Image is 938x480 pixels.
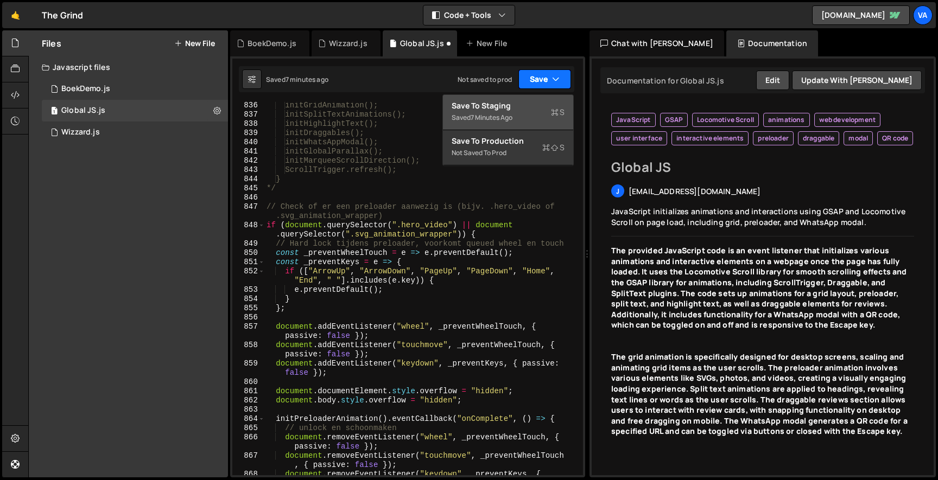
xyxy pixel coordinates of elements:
[629,186,760,196] span: [EMAIL_ADDRESS][DOMAIN_NAME]
[232,285,265,295] div: 853
[812,5,910,25] a: [DOMAIN_NAME]
[329,38,367,49] div: Wizzard.js
[542,142,565,153] span: S
[676,134,744,143] span: interactive elements
[232,396,265,405] div: 862
[611,158,914,176] h2: Global JS
[232,119,265,129] div: 838
[286,75,328,84] div: 7 minutes ago
[803,134,834,143] span: draggable
[697,116,754,124] span: Locomotive Scroll
[232,433,265,451] div: 866
[518,69,571,89] button: Save
[232,424,265,433] div: 865
[232,258,265,267] div: 851
[232,138,265,147] div: 840
[232,313,265,322] div: 856
[232,165,265,175] div: 843
[452,111,565,124] div: Saved
[42,100,228,121] div: 17048/46890.js
[232,295,265,304] div: 854
[819,116,876,124] span: web development
[232,387,265,396] div: 861
[232,239,265,248] div: 849
[611,206,905,227] span: JavaScript initializes animations and interactions using GSAP and Locomotive Scroll on page load,...
[726,30,818,56] div: Documentation
[400,38,444,49] div: Global JS.js
[232,156,265,165] div: 842
[616,187,619,196] span: j
[51,107,58,116] span: 1
[232,248,265,258] div: 850
[42,37,61,49] h2: Files
[61,84,110,94] div: BoekDemo.js
[443,95,573,130] button: Save to StagingS Saved7 minutes ago
[61,127,100,137] div: Wizzard.js
[551,107,565,118] span: S
[616,116,651,124] span: JavaScript
[423,5,515,25] button: Code + Tools
[232,184,265,193] div: 845
[232,377,265,387] div: 860
[232,304,265,313] div: 855
[232,110,265,119] div: 837
[232,129,265,138] div: 839
[882,134,908,143] span: QR code
[232,193,265,202] div: 846
[61,106,105,116] div: Global JS.js
[471,113,512,122] div: 7 minutes ago
[232,405,265,414] div: 863
[248,38,296,49] div: BoekDemo.js
[611,351,908,436] strong: The grid animation is specifically designed for desktop screens, scaling and animating grid items...
[913,5,933,25] a: Va
[232,202,265,221] div: 847
[232,341,265,359] div: 858
[616,134,662,143] span: user interface
[590,30,724,56] div: Chat with [PERSON_NAME]
[443,130,573,165] button: Save to ProductionS Not saved to prod
[604,75,724,86] div: Documentation for Global JS.js
[232,359,265,377] div: 859
[232,221,265,239] div: 848
[452,146,565,159] div: Not saved to prod
[452,136,565,146] div: Save to Production
[42,78,228,100] div: 17048/46901.js
[848,134,868,143] span: modal
[756,71,789,90] button: Edit
[232,147,265,156] div: 841
[458,75,512,84] div: Not saved to prod
[232,267,265,285] div: 852
[452,100,565,111] div: Save to Staging
[232,451,265,470] div: 867
[232,322,265,341] div: 857
[42,121,228,143] div: 17048/46900.js
[758,134,788,143] span: preloader
[232,101,265,110] div: 836
[29,56,228,78] div: Javascript files
[42,9,83,22] div: The Grind
[266,75,328,84] div: Saved
[466,38,511,49] div: New File
[768,116,805,124] span: animations
[665,116,683,124] span: GSAP
[611,245,907,330] strong: The provided JavaScript code is an event listener that initializes various animations and interac...
[792,71,922,90] button: Update with [PERSON_NAME]
[2,2,29,28] a: 🤙
[232,414,265,424] div: 864
[174,39,215,48] button: New File
[232,175,265,184] div: 844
